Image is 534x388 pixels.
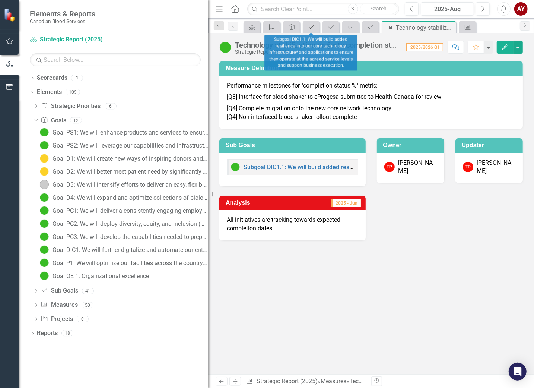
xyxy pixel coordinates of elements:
div: 109 [66,89,80,95]
button: 2025-Aug [421,2,474,16]
a: Goals [41,116,66,125]
div: Technology stabilization projects completion status [396,23,454,32]
a: Measures [41,301,77,309]
div: Goal D2: We will better meet patient need by significantly growing the donor base and optimizing ... [53,168,208,175]
div: [PERSON_NAME] [477,159,515,176]
div: Goal PC3: We will develop the capabilities needed to prepare Canadian Blood Services for the future. [53,234,208,240]
a: Goal PC1: We will deliver a consistently engaging employee experience, strengthening belonging an... [38,205,208,217]
a: Strategic Priorities [41,102,101,111]
img: On Target [40,232,49,241]
a: Goal D4: We will expand and optimize collections of biological products to support growing demand... [38,192,208,204]
a: Goal D1: We will create new ways of inspiring donors and registrants to give, aligning their prof... [38,152,208,164]
div: 6 [105,103,117,109]
p: [Q4] Complete migration onto the new core network technology [Q4] Non interfaced blood shaker rol... [227,103,515,122]
img: ClearPoint Strategy [4,9,17,22]
a: Reports [37,329,58,338]
a: Goal PS1: We will enhance products and services to ensure patients consistently receive safe, opt... [38,126,208,138]
img: On Target [40,258,49,267]
div: 1 [71,75,83,81]
a: Goal PC2: We will deploy diversity, equity, and inclusion (DEI) throughout our organization while... [38,218,208,230]
button: AY [514,2,528,16]
div: Subgoal DIC1.1: We will build added resilience into our core technology infrastructure* and appli... [264,35,357,70]
div: Technology stabilization projects completion status [235,41,398,49]
span: Search [371,6,387,12]
h3: Owner [383,142,441,149]
input: Search ClearPoint... [247,3,399,16]
div: 12 [70,117,82,123]
a: Goal DIC1: We will further digitalize and automate our enterprise processes to improve how we wor... [38,244,208,256]
img: No Information [40,180,49,189]
div: Goal D1: We will create new ways of inspiring donors and registrants to give, aligning their prof... [53,155,208,162]
div: Goal DIC1: We will further digitalize and automate our enterprise processes to improve how we wor... [53,247,208,253]
img: Caution [40,167,49,176]
img: On Target [231,163,240,171]
img: On Target [40,193,49,202]
a: Goal PS2: We will leverage our capabilities and infrastructure to provide new value to health sys... [38,139,208,151]
a: Strategic Report (2025) [257,378,318,385]
a: Goal D2: We will better meet patient need by significantly growing the donor base and optimizing ... [38,165,208,177]
div: Goal PS1: We will enhance products and services to ensure patients consistently receive safe, opt... [53,129,208,136]
span: 2025/2026 Q1 [406,43,443,51]
div: TP [463,162,473,172]
div: TP [384,162,395,172]
small: Canadian Blood Services [30,18,95,24]
div: 41 [82,288,94,294]
a: Measures [321,378,346,385]
button: Search [360,4,397,14]
h3: Sub Goals [226,142,362,149]
p: Performance milestones for "completion status %" metric: [227,82,515,92]
div: Technology stabilization projects completion status [349,378,485,385]
div: 18 [61,330,73,337]
div: Goal PS2: We will leverage our capabilities and infrastructure to provide new value to health sys... [53,142,208,149]
img: On Target [40,219,49,228]
div: » » [246,377,365,386]
a: Goal OE 1: Organizational excellence [38,270,149,282]
a: Sub Goals [41,287,78,295]
p: [Q3] Interface for blood shaker to eProgesa submitted to Health Canada for review [227,91,515,103]
h3: Analysis [226,199,286,206]
div: 2025-Aug [423,5,471,14]
div: Goal D3: We will intensify efforts to deliver an easy, flexible, and personalized experience in w... [53,182,208,188]
img: On Target [40,128,49,137]
div: Strategic Report (2025) [235,49,398,55]
div: Goal P1: We will optimize our facilities across the country to make the Canadian Blood Services n... [53,260,208,266]
div: Goal PC2: We will deploy diversity, equity, and inclusion (DEI) throughout our organization while... [53,221,208,227]
input: Search Below... [30,53,201,66]
img: Caution [40,154,49,163]
h3: Updater [462,142,519,149]
img: On Target [219,41,231,53]
div: 0 [77,316,89,322]
img: On Target [40,141,49,150]
a: Elements [37,88,62,97]
a: Scorecards [37,74,67,82]
h3: Measure Definition [226,65,519,72]
a: Projects [41,315,73,324]
a: Goal PC3: We will develop the capabilities needed to prepare Canadian Blood Services for the future. [38,231,208,243]
div: Open Intercom Messenger [509,363,527,381]
img: On Target [40,206,49,215]
div: Goal D4: We will expand and optimize collections of biological products to support growing demand... [53,195,208,201]
span: 2025 - Jun [331,199,361,207]
a: Goal D3: We will intensify efforts to deliver an easy, flexible, and personalized experience in w... [38,179,208,190]
p: All initiatives are tracking towards expected completion dates. [227,216,358,233]
div: Goal PC1: We will deliver a consistently engaging employee experience, strengthening belonging an... [53,208,208,214]
span: Elements & Reports [30,9,95,18]
img: On Target [40,271,49,280]
div: 50 [82,302,93,308]
img: On Target [40,245,49,254]
a: Strategic Report (2025) [30,35,123,44]
div: [PERSON_NAME] [398,159,437,176]
a: Goal P1: We will optimize our facilities across the country to make the Canadian Blood Services n... [38,257,208,269]
div: Goal OE 1: Organizational excellence [53,273,149,280]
